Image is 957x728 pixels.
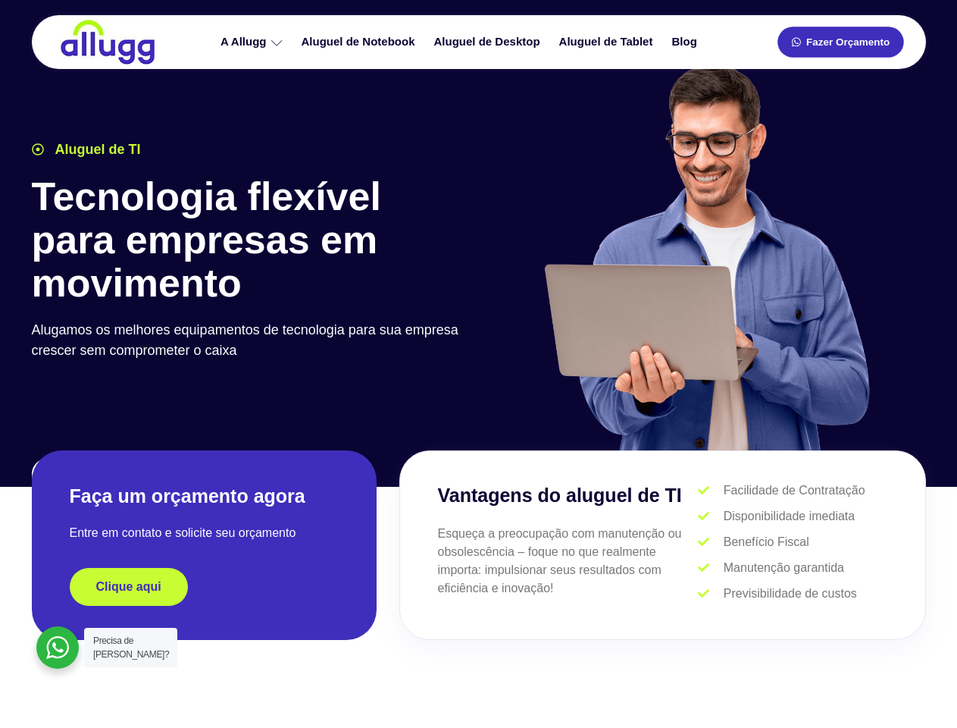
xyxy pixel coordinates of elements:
h3: Vantagens do aluguel de TI [438,482,699,510]
a: Aluguel de Notebook [294,29,427,55]
p: Esqueça a preocupação com manutenção ou obsolescência – foque no que realmente importa: impulsion... [438,525,699,598]
a: A Allugg [213,29,294,55]
a: Aluguel de Tablet [552,29,665,55]
span: Precisa de [PERSON_NAME]? [93,635,169,660]
img: locação de TI é Allugg [58,19,157,65]
span: Clique aqui [96,581,161,593]
span: Fazer Orçamento [806,37,890,48]
iframe: Chat Widget [684,534,957,728]
span: Facilidade de Contratação [720,482,865,500]
p: Entre em contato e solicite seu orçamento [70,524,339,542]
img: aluguel de ti para startups [539,64,873,450]
a: Aluguel de Desktop [427,29,552,55]
span: Disponibilidade imediata [720,507,855,526]
h2: Faça um orçamento agora [70,484,339,509]
a: Clique aqui [70,568,188,606]
p: Alugamos os melhores equipamentos de tecnologia para sua empresa crescer sem comprometer o caixa [32,320,471,361]
h1: Tecnologia flexível para empresas em movimento [32,175,471,306]
span: Benefício Fiscal [720,533,809,551]
a: Blog [664,29,708,55]
span: Aluguel de TI [52,140,141,160]
a: Fazer Orçamento [777,27,903,58]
